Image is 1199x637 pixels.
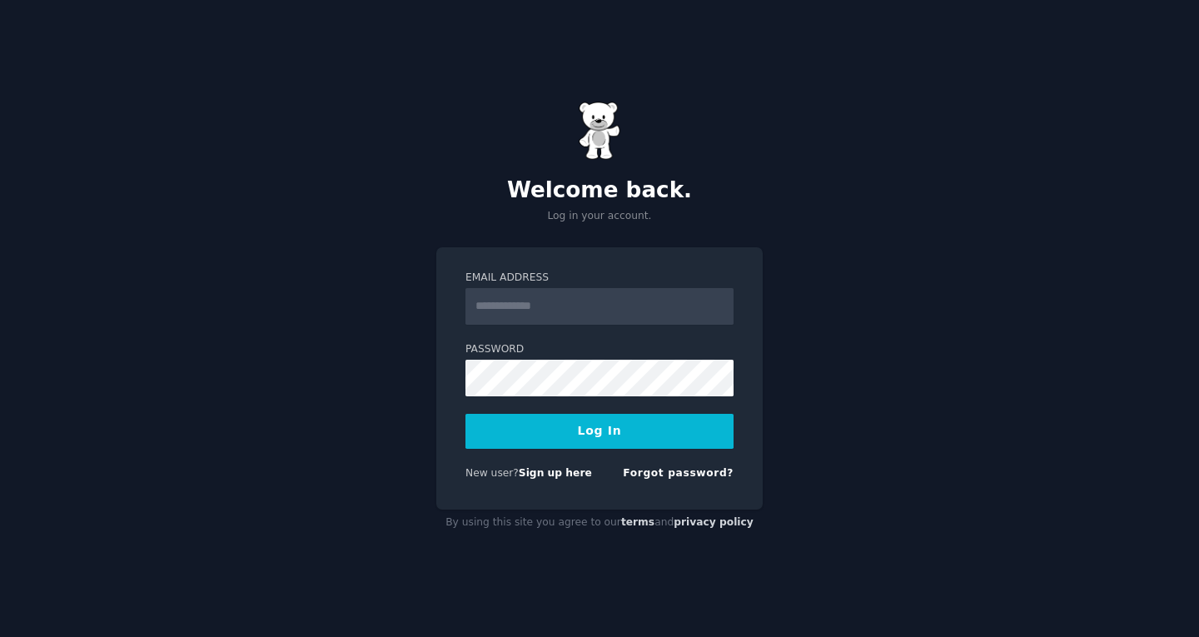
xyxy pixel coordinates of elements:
[465,467,519,479] span: New user?
[519,467,592,479] a: Sign up here
[579,102,620,160] img: Gummy Bear
[465,271,734,286] label: Email Address
[621,516,654,528] a: terms
[465,342,734,357] label: Password
[465,414,734,449] button: Log In
[436,177,763,204] h2: Welcome back.
[436,209,763,224] p: Log in your account.
[674,516,754,528] a: privacy policy
[623,467,734,479] a: Forgot password?
[436,510,763,536] div: By using this site you agree to our and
